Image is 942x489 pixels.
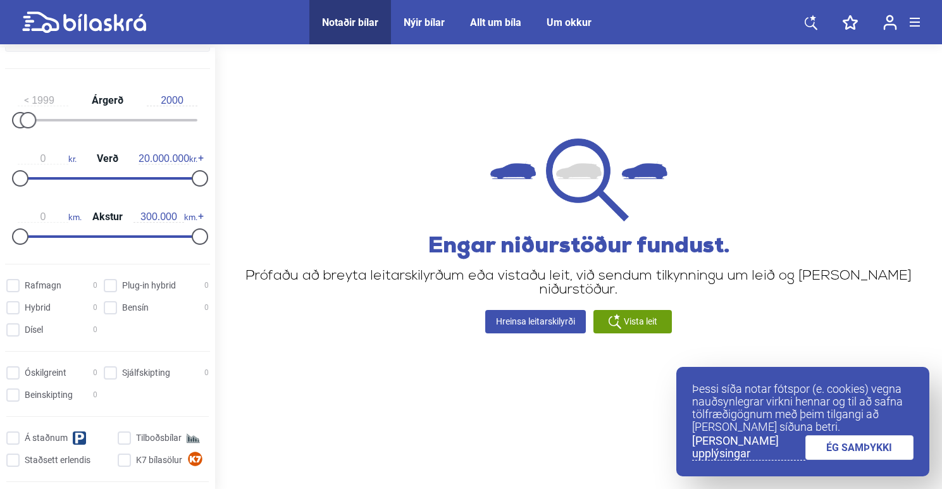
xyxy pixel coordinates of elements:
[93,388,97,402] span: 0
[805,435,914,460] a: ÉG SAMÞYKKI
[89,96,127,106] span: Árgerð
[136,431,182,445] span: Tilboðsbílar
[136,454,182,467] span: K7 bílasölur
[18,211,82,223] span: km.
[470,16,521,28] a: Allt um bíla
[322,16,378,28] a: Notaðir bílar
[93,301,97,314] span: 0
[25,388,73,402] span: Beinskipting
[25,323,43,337] span: Dísel
[485,310,586,333] a: Hreinsa leitarskilyrði
[25,431,68,445] span: Á staðnum
[94,154,121,164] span: Verð
[18,153,77,164] span: kr.
[89,212,126,222] span: Akstur
[25,301,51,314] span: Hybrid
[204,366,209,380] span: 0
[122,301,149,314] span: Bensín
[404,16,445,28] a: Nýir bílar
[25,279,61,292] span: Rafmagn
[204,301,209,314] span: 0
[122,366,170,380] span: Sjálfskipting
[93,279,97,292] span: 0
[122,279,176,292] span: Plug-in hybrid
[133,211,197,223] span: km.
[692,383,914,433] p: Þessi síða notar fótspor (e. cookies) vegna nauðsynlegrar virkni hennar og til að safna tölfræðig...
[25,454,90,467] span: Staðsett erlendis
[547,16,592,28] a: Um okkur
[234,234,923,259] h2: Engar niðurstöður fundust.
[25,366,66,380] span: Óskilgreint
[93,366,97,380] span: 0
[93,323,97,337] span: 0
[692,435,805,461] a: [PERSON_NAME] upplýsingar
[624,315,657,328] span: Vista leit
[883,15,897,30] img: user-login.svg
[139,153,197,164] span: kr.
[490,139,667,221] img: not found
[204,279,209,292] span: 0
[234,269,923,297] p: Prófaðu að breyta leitarskilyrðum eða vistaðu leit, við sendum tilkynningu um leið og [PERSON_NAM...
